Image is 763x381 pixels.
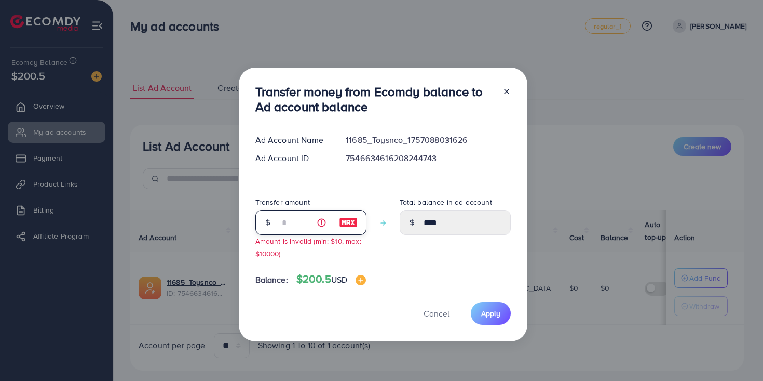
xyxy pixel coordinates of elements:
[356,275,366,285] img: image
[471,302,511,324] button: Apply
[296,273,366,286] h4: $200.5
[719,334,755,373] iframe: Chat
[255,236,361,258] small: Amount is invalid (min: $10, max: $10000)
[247,152,338,164] div: Ad Account ID
[339,216,358,229] img: image
[337,134,519,146] div: 11685_Toysnco_1757088031626
[411,302,462,324] button: Cancel
[400,197,492,207] label: Total balance in ad account
[247,134,338,146] div: Ad Account Name
[481,308,500,319] span: Apply
[337,152,519,164] div: 7546634616208244743
[255,197,310,207] label: Transfer amount
[255,274,288,286] span: Balance:
[424,308,449,319] span: Cancel
[255,84,494,114] h3: Transfer money from Ecomdy balance to Ad account balance
[331,274,347,285] span: USD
